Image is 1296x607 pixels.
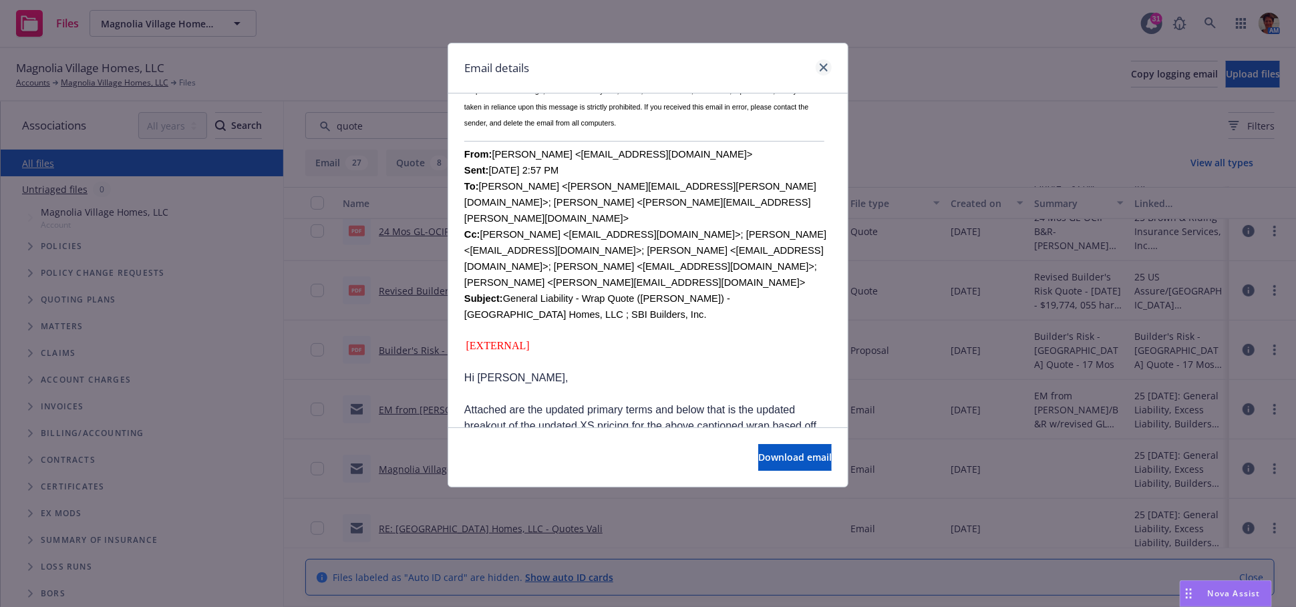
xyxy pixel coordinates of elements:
[758,451,832,463] span: Download email
[758,444,832,471] button: Download email
[1180,580,1272,607] button: Nova Assist
[1180,581,1197,606] div: Drag to move
[464,181,479,192] b: To:
[464,402,832,450] p: Attached are the updated primary terms and below that is the updated breakout of the updated XS p...
[464,149,826,320] font: [PERSON_NAME] <[EMAIL_ADDRESS][DOMAIN_NAME]> [DATE] 2:57 PM [PERSON_NAME] <[PERSON_NAME][EMAIL_AD...
[464,149,492,160] b: From:
[464,59,529,77] h1: Email details
[464,165,489,176] b: Sent:
[464,293,503,304] b: Subject:
[464,370,832,386] p: Hi [PERSON_NAME],
[464,229,480,240] b: Cc:
[464,338,832,354] div: [EXTERNAL]
[1208,588,1261,599] span: Nova Assist
[816,59,832,75] a: close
